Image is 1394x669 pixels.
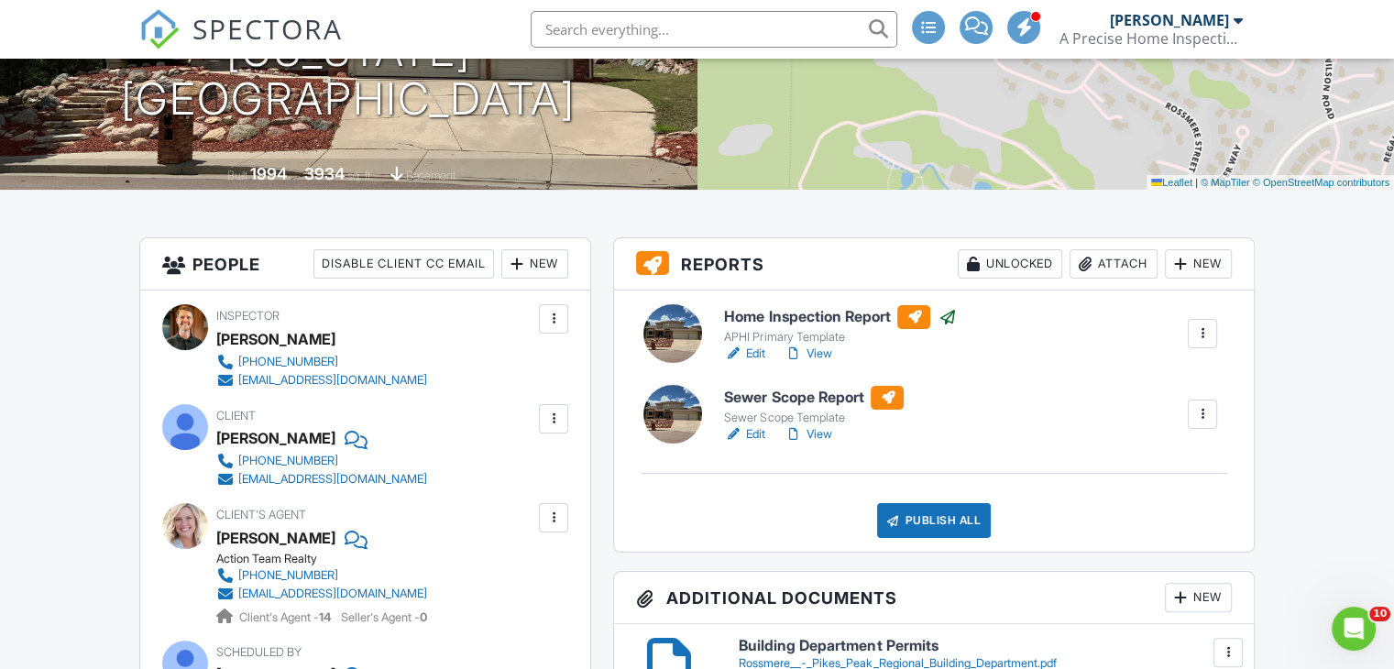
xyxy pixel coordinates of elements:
[238,568,338,583] div: [PHONE_NUMBER]
[216,325,335,353] div: [PERSON_NAME]
[216,309,280,323] span: Inspector
[216,353,427,371] a: [PHONE_NUMBER]
[139,25,343,63] a: SPECTORA
[1165,583,1232,612] div: New
[227,169,247,182] span: Built
[614,238,1254,291] h3: Reports
[724,330,956,345] div: APHI Primary Template
[216,371,427,389] a: [EMAIL_ADDRESS][DOMAIN_NAME]
[724,386,904,410] h6: Sewer Scope Report
[1253,177,1389,188] a: © OpenStreetMap contributors
[238,355,338,369] div: [PHONE_NUMBER]
[313,249,494,279] div: Disable Client CC Email
[1332,607,1376,651] iframe: Intercom live chat
[216,424,335,452] div: [PERSON_NAME]
[216,645,302,659] span: Scheduled By
[877,503,992,538] div: Publish All
[347,169,373,182] span: sq. ft.
[724,386,904,426] a: Sewer Scope Report Sewer Scope Template
[238,587,427,601] div: [EMAIL_ADDRESS][DOMAIN_NAME]
[420,610,427,624] strong: 0
[140,238,590,291] h3: People
[1151,177,1192,188] a: Leaflet
[724,305,956,345] a: Home Inspection Report APHI Primary Template
[1110,11,1229,29] div: [PERSON_NAME]
[216,524,335,552] div: [PERSON_NAME]
[239,610,334,624] span: Client's Agent -
[1195,177,1198,188] span: |
[784,425,831,444] a: View
[250,164,287,183] div: 1994
[531,11,897,48] input: Search everything...
[216,508,306,521] span: Client's Agent
[238,454,338,468] div: [PHONE_NUMBER]
[216,566,427,585] a: [PHONE_NUMBER]
[724,345,765,363] a: Edit
[1165,249,1232,279] div: New
[238,373,427,388] div: [EMAIL_ADDRESS][DOMAIN_NAME]
[1369,607,1390,621] span: 10
[1201,177,1250,188] a: © MapTiler
[341,610,427,624] span: Seller's Agent -
[139,9,180,49] img: The Best Home Inspection Software - Spectora
[192,9,343,48] span: SPECTORA
[216,552,442,566] div: Action Team Realty
[319,610,331,624] strong: 14
[724,425,765,444] a: Edit
[406,169,456,182] span: basement
[958,249,1062,279] div: Unlocked
[216,452,427,470] a: [PHONE_NUMBER]
[724,305,956,329] h6: Home Inspection Report
[501,249,568,279] div: New
[1059,29,1243,48] div: A Precise Home Inspection
[614,572,1254,624] h3: Additional Documents
[1070,249,1158,279] div: Attach
[784,345,831,363] a: View
[216,470,427,488] a: [EMAIL_ADDRESS][DOMAIN_NAME]
[238,472,427,487] div: [EMAIL_ADDRESS][DOMAIN_NAME]
[216,409,256,422] span: Client
[724,411,904,425] div: Sewer Scope Template
[304,164,345,183] div: 3934
[216,585,427,603] a: [EMAIL_ADDRESS][DOMAIN_NAME]
[739,638,1231,654] h6: Building Department Permits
